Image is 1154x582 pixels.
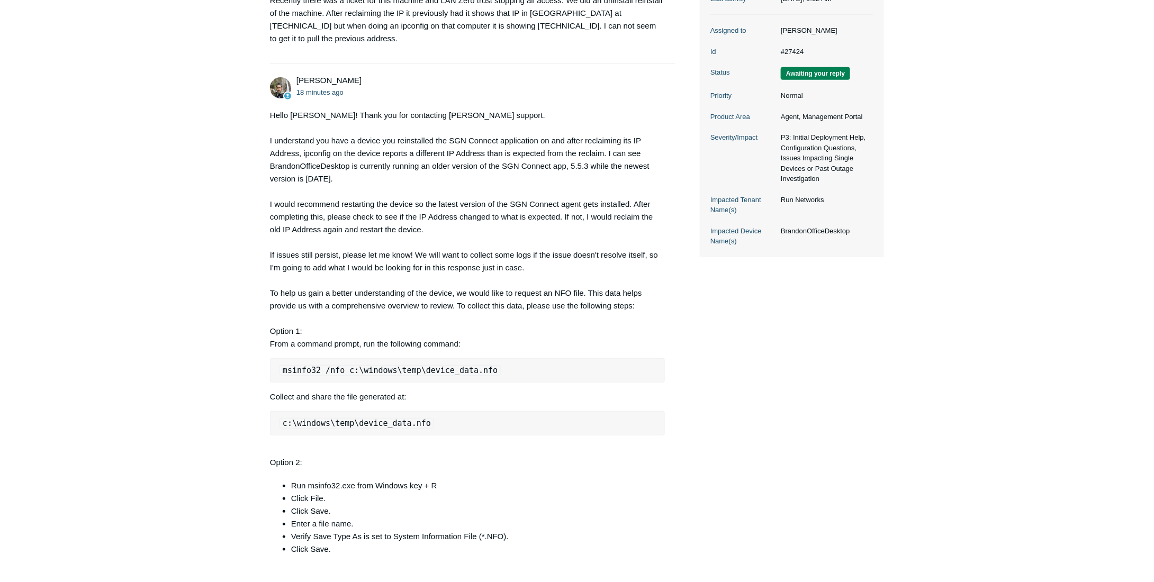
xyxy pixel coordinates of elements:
[776,132,873,184] dd: P3: Initial Deployment Help, Configuration Questions, Issues Impacting Single Devices or Past Out...
[776,195,873,205] dd: Run Networks
[710,132,776,143] dt: Severity/Impact
[291,479,665,492] li: Run msinfo32.exe from Windows key + R
[710,90,776,101] dt: Priority
[781,67,850,80] span: We are waiting for you to respond
[710,195,776,215] dt: Impacted Tenant Name(s)
[280,365,501,376] code: msinfo32 /nfo c:\windows\temp\device_data.nfo
[710,67,776,78] dt: Status
[776,90,873,101] dd: Normal
[291,543,665,556] li: Click Save.
[291,530,665,543] li: Verify Save Type As is set to System Information File (*.NFO).
[291,517,665,530] li: Enter a file name.
[776,226,873,237] dd: BrandonOfficeDesktop
[710,25,776,36] dt: Assigned to
[296,76,362,85] span: Michael Tjader
[296,88,344,96] time: 08/14/2025, 09:12
[291,505,665,517] li: Click Save.
[776,47,873,57] dd: #27424
[776,112,873,122] dd: Agent, Management Portal
[710,226,776,247] dt: Impacted Device Name(s)
[776,25,873,36] dd: [PERSON_NAME]
[291,492,665,505] li: Click File.
[280,418,434,429] code: c:\windows\temp\device_data.nfo
[710,47,776,57] dt: Id
[710,112,776,122] dt: Product Area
